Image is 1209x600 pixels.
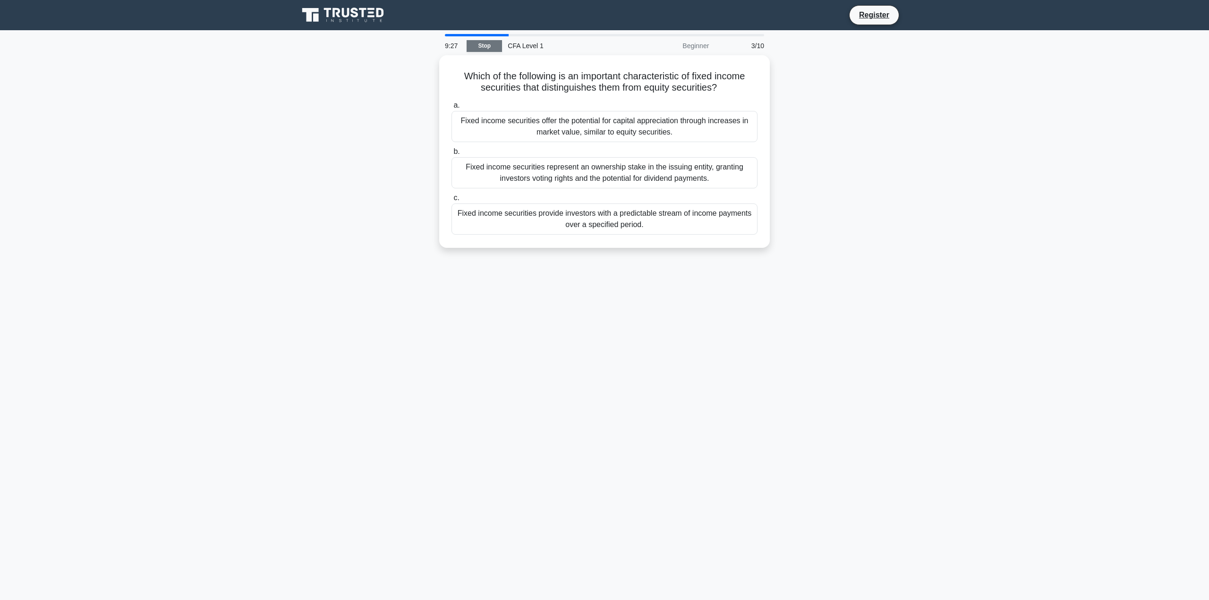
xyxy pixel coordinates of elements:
[451,157,758,188] div: Fixed income securities represent an ownership stake in the issuing entity, granting investors vo...
[715,36,770,55] div: 3/10
[453,194,459,202] span: c.
[632,36,715,55] div: Beginner
[451,70,758,94] h5: Which of the following is an important characteristic of fixed income securities that distinguish...
[853,9,895,21] a: Register
[451,111,758,142] div: Fixed income securities offer the potential for capital appreciation through increases in market ...
[439,36,467,55] div: 9:27
[451,203,758,235] div: Fixed income securities provide investors with a predictable stream of income payments over a spe...
[453,101,460,109] span: a.
[453,147,460,155] span: b.
[467,40,502,52] a: Stop
[502,36,632,55] div: CFA Level 1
